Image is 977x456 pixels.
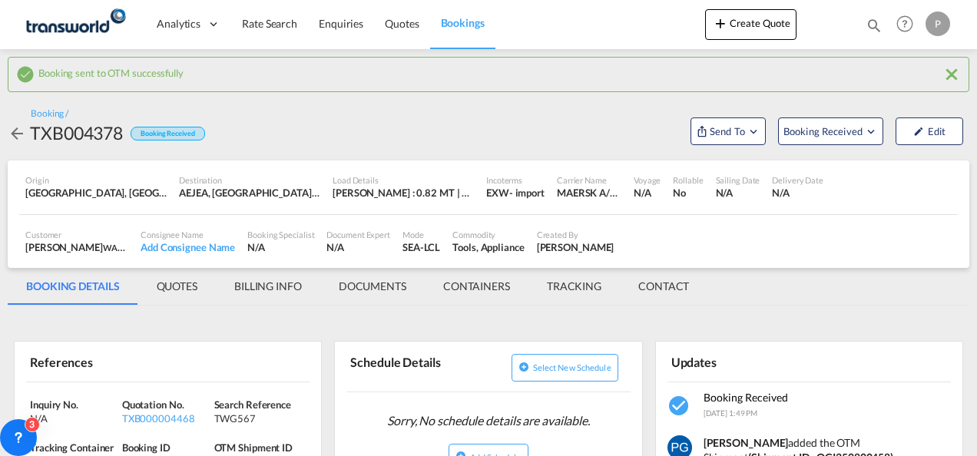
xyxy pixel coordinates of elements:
div: Schedule Details [346,348,485,385]
div: Rollable [673,174,703,186]
md-pagination-wrapper: Use the left and right arrow keys to navigate between tabs [8,268,707,305]
div: icon-magnify [866,17,883,40]
div: Updates [667,348,806,375]
md-icon: icon-magnify [866,17,883,34]
div: P [926,12,950,36]
md-icon: icon-arrow-left [8,124,26,143]
span: Quotes [385,17,419,30]
div: TWG567 [214,411,303,425]
div: Incoterms [486,174,545,186]
div: Commodity [452,229,524,240]
span: WASCO ENGINEERING INTERNATIONAL LIMITED [103,241,290,253]
div: References [26,348,165,375]
div: TXB000004468 [122,411,210,425]
md-tab-item: CONTACT [620,268,707,305]
img: f753ae806dec11f0841701cdfdf085c0.png [23,7,127,41]
div: AEJEA, Jebel Ali, United Arab Emirates, Middle East, Middle East [179,186,320,200]
div: N/A [326,240,390,254]
span: [DATE] 1:49 PM [704,408,758,418]
md-icon: icon-pencil [913,126,924,137]
div: icon-arrow-left [8,121,30,145]
span: Analytics [157,16,200,31]
span: Inquiry No. [30,398,78,411]
div: EXW [486,186,509,200]
div: Help [892,11,926,38]
div: TXB004378 [30,121,123,145]
md-tab-item: QUOTES [138,268,216,305]
div: Pradhesh Gautham [537,240,614,254]
span: Sorry, No schedule details are available. [381,406,596,435]
div: Carrier Name [557,174,621,186]
div: Origin [25,174,167,186]
md-icon: icon-plus 400-fg [711,14,730,32]
md-tab-item: TRACKING [528,268,620,305]
span: Select new schedule [533,362,611,372]
div: - import [509,186,545,200]
md-icon: icon-checkbox-marked-circle [16,65,35,84]
div: N/A [634,186,661,200]
span: Booking Received [704,391,788,404]
div: [PERSON_NAME] : 0.82 MT | Volumetric Wt : 1.53 CBM | Chargeable Wt : 1.53 W/M [333,186,474,200]
div: Load Details [333,174,474,186]
span: Enquiries [319,17,363,30]
div: N/A [30,411,118,425]
md-tab-item: DOCUMENTS [320,268,425,305]
div: Booking Received [131,127,204,141]
button: Open demo menu [778,117,883,145]
div: Tools, Appliance [452,240,524,254]
span: Send To [708,124,747,139]
div: MAERSK A/S / TDWC-DUBAI [557,186,621,200]
div: Created By [537,229,614,240]
md-tab-item: BILLING INFO [216,268,320,305]
button: icon-plus-circleSelect new schedule [512,354,618,382]
span: Bookings [441,16,485,29]
div: Customer [25,229,128,240]
strong: [PERSON_NAME] [704,436,789,449]
div: N/A [716,186,760,200]
div: SGSIN, Singapore, Singapore, South East Asia, Asia Pacific [25,186,167,200]
div: [PERSON_NAME] [25,240,128,254]
span: Booking ID [122,441,171,454]
span: Tracking Container [30,441,114,454]
div: SEA-LCL [402,240,440,254]
md-icon: icon-plus-circle [518,362,529,372]
div: Destination [179,174,320,186]
div: Add Consignee Name [141,240,235,254]
button: icon-pencilEdit [896,117,963,145]
div: Sailing Date [716,174,760,186]
span: OTM Shipment ID [214,441,293,454]
button: icon-plus 400-fgCreate Quote [705,9,797,40]
span: Quotation No. [122,398,184,411]
span: Booking Received [783,124,864,139]
div: Consignee Name [141,229,235,240]
span: Help [892,11,918,37]
md-tab-item: CONTAINERS [425,268,528,305]
div: Document Expert [326,229,390,240]
div: Delivery Date [772,174,823,186]
md-icon: icon-checkbox-marked-circle [667,394,692,418]
span: Booking sent to OTM successfully [38,63,184,79]
button: Open demo menu [691,117,766,145]
div: N/A [247,240,314,254]
div: Mode [402,229,440,240]
div: No [673,186,703,200]
div: Booking / [31,107,68,121]
div: N/A [772,186,823,200]
span: Search Reference [214,398,291,411]
md-icon: icon-close [942,65,961,84]
div: Booking Specialist [247,229,314,240]
md-tab-item: BOOKING DETAILS [8,268,138,305]
div: Voyage [634,174,661,186]
span: Rate Search [242,17,297,30]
